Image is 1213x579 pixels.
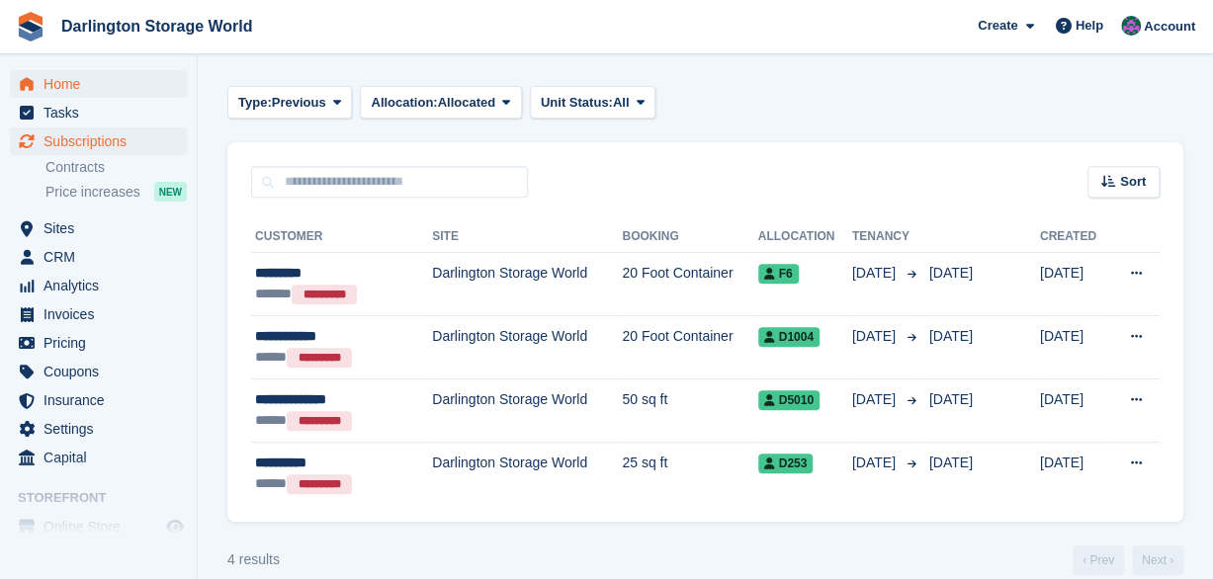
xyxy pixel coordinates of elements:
[10,444,187,471] a: menu
[852,221,921,253] th: Tenancy
[852,389,900,410] span: [DATE]
[43,358,162,385] span: Coupons
[432,316,622,379] td: Darlington Storage World
[852,453,900,473] span: [DATE]
[227,549,280,570] div: 4 results
[16,12,45,41] img: stora-icon-8386f47178a22dfd0bd8f6a31ec36ba5ce8667c1dd55bd0f319d3a0aa187defe.svg
[238,93,272,113] span: Type:
[1040,379,1109,443] td: [DATE]
[43,272,162,299] span: Analytics
[438,93,496,113] span: Allocated
[154,182,187,202] div: NEW
[10,272,187,299] a: menu
[1120,172,1146,192] span: Sort
[622,221,757,253] th: Booking
[432,253,622,316] td: Darlington Storage World
[432,221,622,253] th: Site
[43,415,162,443] span: Settings
[1076,16,1103,36] span: Help
[360,86,521,119] button: Allocation: Allocated
[45,181,187,203] a: Price increases NEW
[43,444,162,471] span: Capital
[1121,16,1141,36] img: Janine Watson
[43,513,162,540] span: Online Store
[272,93,326,113] span: Previous
[251,221,432,253] th: Customer
[10,358,187,385] a: menu
[10,70,187,98] a: menu
[18,488,197,508] span: Storefront
[613,93,630,113] span: All
[1040,316,1109,379] td: [DATE]
[929,265,973,281] span: [DATE]
[1069,545,1187,575] nav: Page
[852,326,900,347] span: [DATE]
[371,93,437,113] span: Allocation:
[10,127,187,155] a: menu
[43,127,162,155] span: Subscriptions
[1144,17,1195,37] span: Account
[45,183,140,202] span: Price increases
[622,253,757,316] td: 20 Foot Container
[43,243,162,271] span: CRM
[10,243,187,271] a: menu
[758,454,814,473] span: D253
[43,386,162,414] span: Insurance
[929,328,973,344] span: [DATE]
[43,99,162,126] span: Tasks
[758,390,820,410] span: D5010
[1040,253,1109,316] td: [DATE]
[929,455,973,470] span: [DATE]
[1132,545,1183,575] a: Next
[432,443,622,506] td: Darlington Storage World
[1040,221,1109,253] th: Created
[10,513,187,540] a: menu
[758,221,852,253] th: Allocation
[978,16,1017,36] span: Create
[622,443,757,506] td: 25 sq ft
[10,214,187,242] a: menu
[1073,545,1124,575] a: Previous
[10,300,187,328] a: menu
[43,214,162,242] span: Sites
[929,391,973,407] span: [DATE]
[10,386,187,414] a: menu
[432,379,622,443] td: Darlington Storage World
[163,515,187,538] a: Preview store
[622,379,757,443] td: 50 sq ft
[10,99,187,126] a: menu
[758,264,799,284] span: F6
[10,415,187,443] a: menu
[43,329,162,357] span: Pricing
[53,10,260,42] a: Darlington Storage World
[852,263,900,284] span: [DATE]
[45,158,187,177] a: Contracts
[43,300,162,328] span: Invoices
[227,86,352,119] button: Type: Previous
[43,70,162,98] span: Home
[530,86,655,119] button: Unit Status: All
[10,329,187,357] a: menu
[758,327,820,347] span: D1004
[1040,443,1109,506] td: [DATE]
[541,93,613,113] span: Unit Status:
[622,316,757,379] td: 20 Foot Container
